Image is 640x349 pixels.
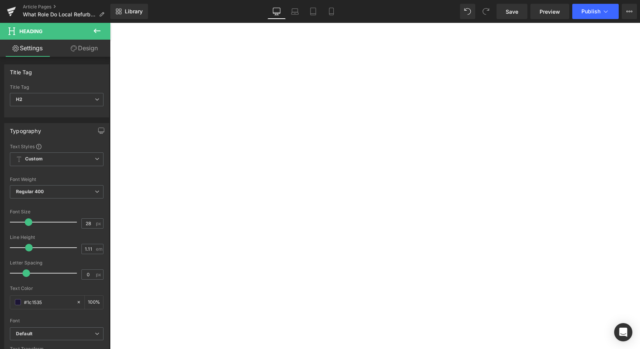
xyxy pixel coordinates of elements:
[478,4,494,19] button: Redo
[57,40,112,57] a: Design
[16,189,44,194] b: Regular 400
[10,143,103,149] div: Text Styles
[10,286,103,291] div: Text Color
[85,296,103,309] div: %
[286,4,304,19] a: Laptop
[10,235,103,240] div: Line Height
[322,4,341,19] a: Mobile
[110,4,148,19] a: New Library
[530,4,569,19] a: Preview
[96,221,102,226] span: px
[10,209,103,215] div: Font Size
[16,96,22,102] b: H2
[614,323,632,341] div: Open Intercom Messenger
[10,65,32,75] div: Title Tag
[10,85,103,90] div: Title Tag
[267,4,286,19] a: Desktop
[572,4,619,19] button: Publish
[19,28,43,34] span: Heading
[10,318,103,323] div: Font
[23,11,96,18] span: What Role Do Local Refurbishment Hubs In the [GEOGRAPHIC_DATA] Play in Certified Programs?
[24,298,73,306] input: Color
[125,8,143,15] span: Library
[460,4,475,19] button: Undo
[540,8,560,16] span: Preview
[622,4,637,19] button: More
[304,4,322,19] a: Tablet
[10,177,103,182] div: Font Weight
[25,156,43,162] b: Custom
[581,8,600,14] span: Publish
[506,8,518,16] span: Save
[16,331,32,337] i: Default
[96,272,102,277] span: px
[23,4,110,10] a: Article Pages
[96,247,102,251] span: em
[10,260,103,266] div: Letter Spacing
[10,123,41,134] div: Typography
